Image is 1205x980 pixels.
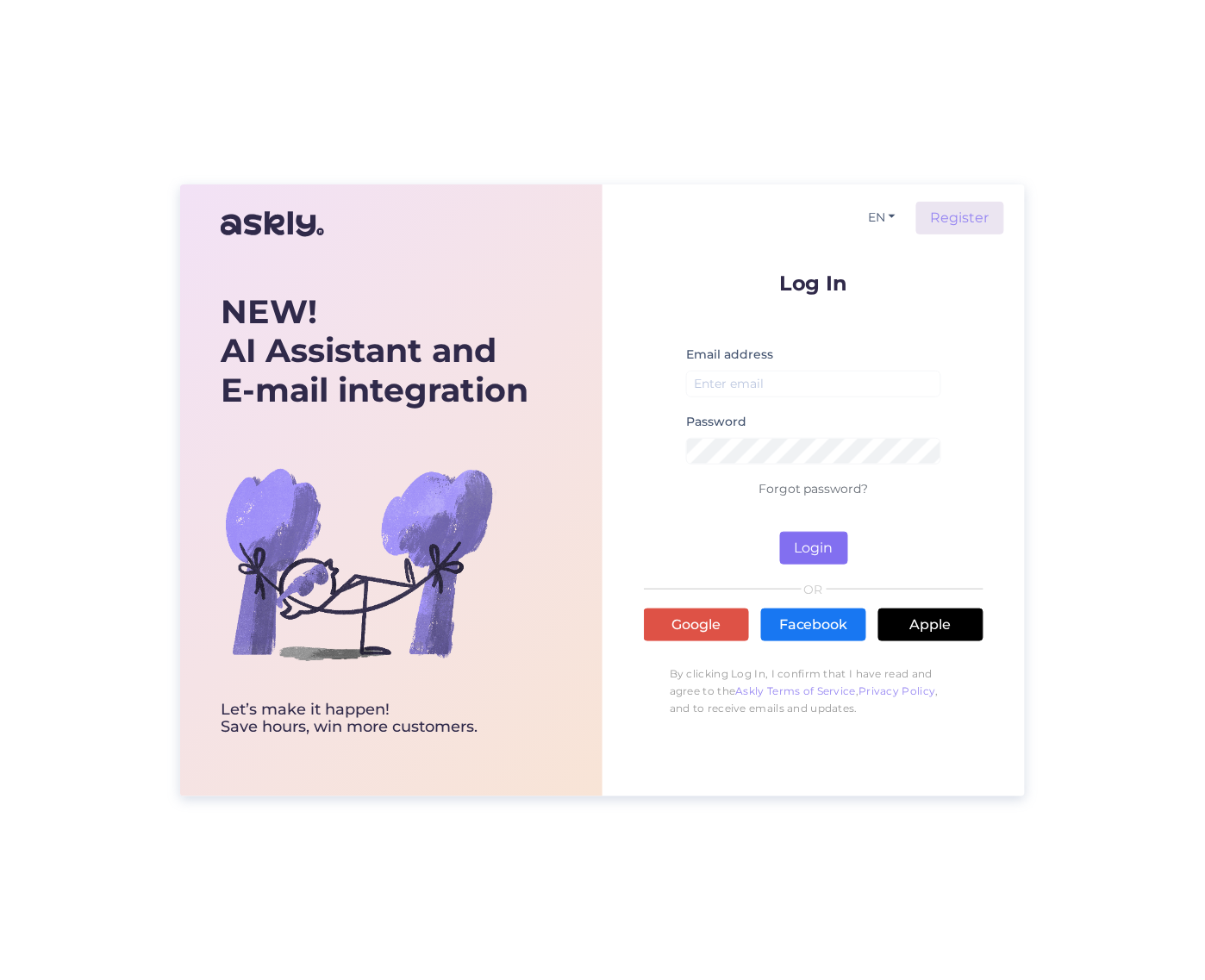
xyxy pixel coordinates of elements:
a: Facebook [761,609,866,641]
a: Privacy Policy [859,684,936,697]
button: Login [780,532,848,565]
a: Register [916,202,1004,234]
a: Askly Terms of Service [736,684,857,697]
a: Google [644,609,749,641]
p: Log In [644,272,983,294]
div: Let’s make it happen! Save hours, win more customers. [221,702,528,736]
img: Askly [221,203,324,245]
button: EN [861,205,902,230]
a: Forgot password? [759,481,869,496]
img: bg-askly [221,426,496,702]
label: Password [686,413,746,431]
a: Apple [878,609,983,641]
div: AI Assistant and E-mail integration [221,292,528,410]
label: Email address [686,346,773,364]
span: OR [802,584,827,596]
p: By clicking Log In, I confirm that I have read and agree to the , , and to receive emails and upd... [644,657,983,726]
b: NEW! [221,291,317,332]
input: Enter email [686,371,941,397]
